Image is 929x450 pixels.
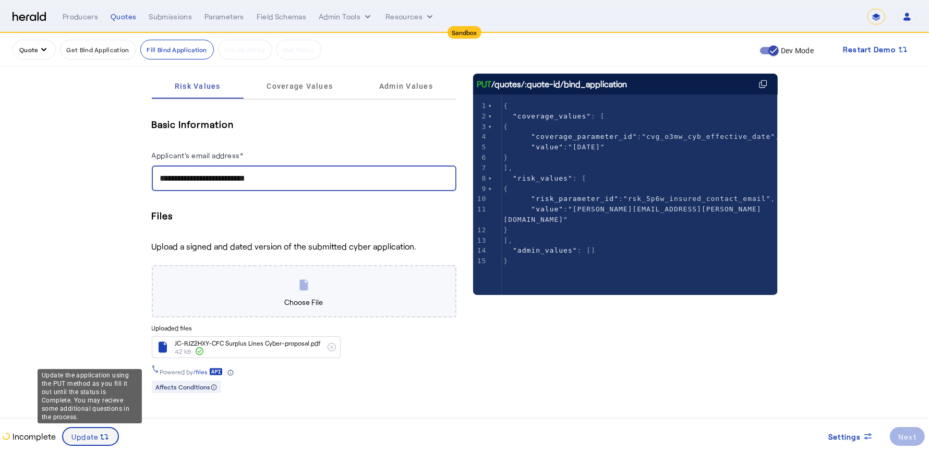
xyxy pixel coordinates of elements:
[473,245,488,256] div: 14
[194,368,223,376] a: /files
[152,208,456,223] h5: Files
[473,152,488,163] div: 6
[504,195,776,203] span: : ,
[623,195,770,203] span: "rsk_5p6w_insured_contact_email"
[71,431,99,442] span: Update
[13,40,56,60] button: quote dropdown menu
[175,339,321,347] span: JC-RJZ2HXY-CFC Surplus Lines Cyber-proposal.pdf
[504,112,605,120] span: : [
[149,11,192,22] div: Submissions
[473,235,488,246] div: 13
[473,163,488,173] div: 7
[513,174,573,182] span: "risk_values"
[504,226,509,234] span: }
[473,122,488,132] div: 3
[473,256,488,266] div: 15
[60,40,136,60] button: Get Bind Application
[38,369,142,423] div: Update the application using the PUT method as you fill it out until the status is Complete. You ...
[820,427,882,446] button: Settings
[267,82,333,90] span: Coverage Values
[504,205,762,223] span: :
[152,240,456,253] span: Upload a signed and dated version of the submitted cyber application.
[473,111,488,122] div: 2
[10,430,56,443] p: Incomplete
[504,102,509,110] span: {
[473,101,488,111] div: 1
[473,132,488,142] div: 4
[473,173,488,184] div: 8
[843,43,896,56] span: Restart Demo
[276,40,321,60] button: Get Policy
[504,185,509,193] span: {
[281,293,328,311] span: Choose File
[111,11,136,22] div: Quotes
[473,225,488,235] div: 12
[319,11,373,22] button: internal dropdown menu
[513,112,591,120] span: "coverage_values"
[473,204,488,215] div: 11
[473,142,488,152] div: 5
[62,427,119,446] button: Update
[779,45,814,56] label: Dev Mode
[504,133,780,140] span: : ,
[152,151,244,160] label: Applicant's email address*
[13,12,46,22] img: Herald Logo
[204,11,244,22] div: Parameters
[175,347,191,356] span: 42 kB
[568,143,605,151] span: "[DATE]"
[257,11,307,22] div: Field Schemas
[504,123,509,131] span: {
[531,195,619,203] span: "risk_parameter_id"
[140,40,214,60] button: Fill Bind Application
[63,11,98,22] div: Producers
[160,368,234,376] div: Powered by
[152,381,221,393] div: Affects Conditions
[531,205,563,213] span: "value"
[504,236,513,244] span: ],
[385,11,435,22] button: Resources dropdown menu
[835,40,916,59] button: Restart Demo
[477,78,492,90] span: PUT
[504,143,605,151] span: :
[828,431,861,442] span: Settings
[473,184,488,194] div: 9
[477,78,628,90] div: /quotes/:quote-id/bind_application
[504,164,513,172] span: ],
[218,40,272,60] button: Create Policy
[504,257,509,265] span: }
[175,82,221,90] span: Risk Values
[504,174,587,182] span: : [
[504,246,596,254] span: : []
[531,133,637,140] span: "coverage_parameter_id"
[504,153,509,161] span: }
[473,194,488,204] div: 10
[152,324,192,332] span: Uploaded files
[504,205,762,223] span: "[PERSON_NAME][EMAIL_ADDRESS][PERSON_NAME][DOMAIN_NAME]"
[152,116,456,132] h5: Basic Information
[513,246,577,254] span: "admin_values"
[379,82,433,90] span: Admin Values
[448,26,481,39] div: Sandbox
[531,143,563,151] span: "value"
[642,133,775,140] span: "cvg_o3mw_cyb_effective_date"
